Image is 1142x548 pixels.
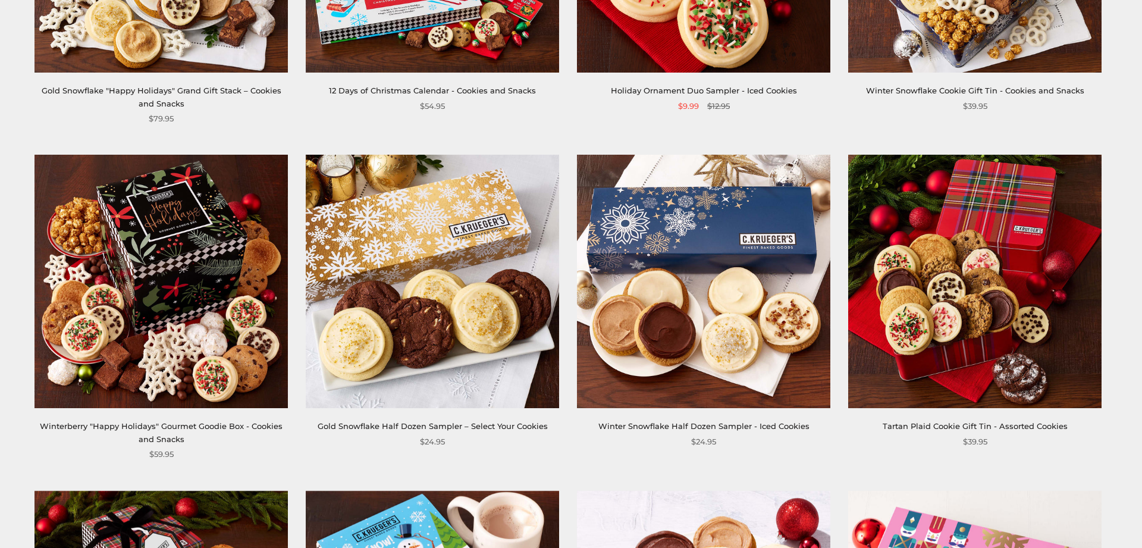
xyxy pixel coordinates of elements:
[34,155,288,408] img: Winterberry "Happy Holidays" Gourmet Goodie Box - Cookies and Snacks
[40,421,283,443] a: Winterberry "Happy Holidays" Gourmet Goodie Box - Cookies and Snacks
[598,421,810,431] a: Winter Snowflake Half Dozen Sampler - Iced Cookies
[306,155,559,408] img: Gold Snowflake Half Dozen Sampler – Select Your Cookies
[577,155,830,408] img: Winter Snowflake Half Dozen Sampler - Iced Cookies
[149,112,174,125] span: $79.95
[420,436,445,448] span: $24.95
[318,421,548,431] a: Gold Snowflake Half Dozen Sampler – Select Your Cookies
[691,436,716,448] span: $24.95
[866,86,1084,95] a: Winter Snowflake Cookie Gift Tin - Cookies and Snacks
[848,155,1102,408] img: Tartan Plaid Cookie Gift Tin - Assorted Cookies
[883,421,1068,431] a: Tartan Plaid Cookie Gift Tin - Assorted Cookies
[420,100,445,112] span: $54.95
[707,100,730,112] span: $12.95
[42,86,281,108] a: Gold Snowflake "Happy Holidays" Grand Gift Stack – Cookies and Snacks
[611,86,797,95] a: Holiday Ornament Duo Sampler - Iced Cookies
[10,503,123,538] iframe: Sign Up via Text for Offers
[149,448,174,461] span: $59.95
[963,436,987,448] span: $39.95
[963,100,987,112] span: $39.95
[678,100,699,112] span: $9.99
[329,86,536,95] a: 12 Days of Christmas Calendar - Cookies and Snacks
